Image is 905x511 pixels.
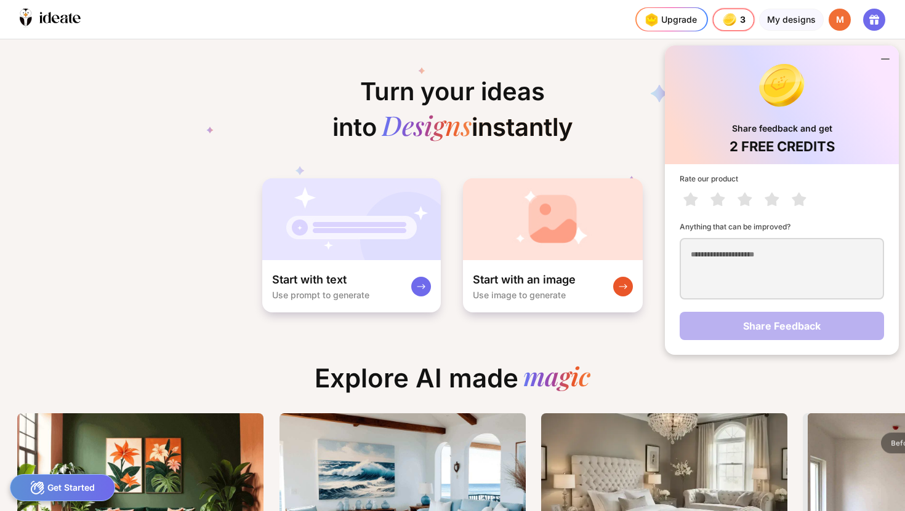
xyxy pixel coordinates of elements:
[759,9,824,31] div: My designs
[272,272,347,287] div: Start with text
[473,290,566,300] div: Use image to generate
[680,174,884,184] div: Rate our product
[473,272,576,287] div: Start with an image
[642,10,697,30] div: Upgrade
[262,178,441,260] img: startWithTextCardBg.jpg
[463,178,643,260] img: startWithImageCardBg.jpg
[272,290,369,300] div: Use prompt to generate
[740,15,747,25] span: 3
[829,9,851,31] div: M
[10,474,115,501] div: Get Started
[730,138,835,154] div: 2 FREE CREDITS
[523,363,590,394] div: magic
[305,363,600,403] div: Explore AI made
[680,222,884,232] div: Anything that can be improved?
[732,124,832,133] div: Share feedback and get
[642,10,661,30] img: upgrade-nav-btn-icon.gif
